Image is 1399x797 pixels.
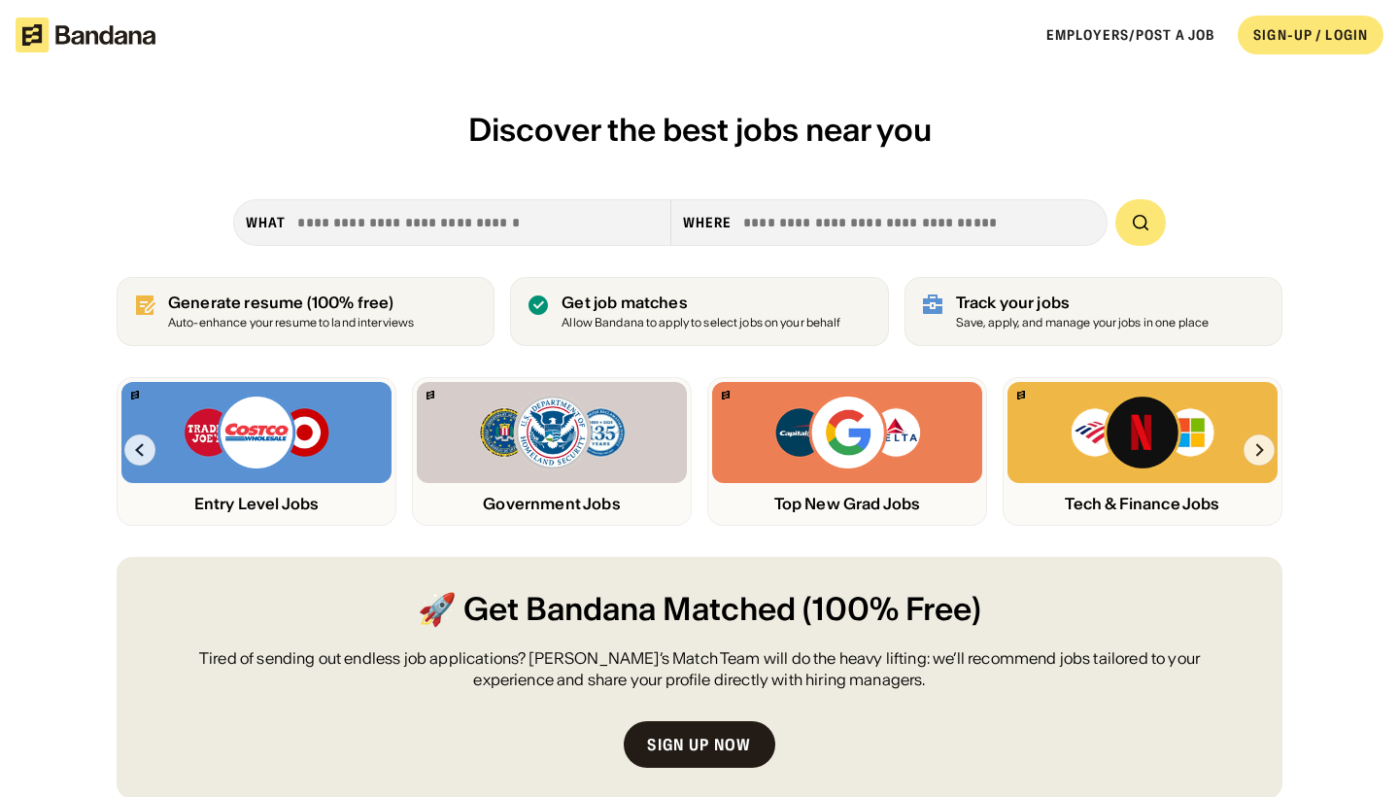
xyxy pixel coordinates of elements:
[117,377,396,526] a: Bandana logoTrader Joe’s, Costco, Target logosEntry Level Jobs
[124,434,155,466] img: Left Arrow
[121,495,392,513] div: Entry Level Jobs
[1017,391,1025,399] img: Bandana logo
[1070,394,1216,471] img: Bank of America, Netflix, Microsoft logos
[624,721,774,768] a: Sign up now
[707,377,987,526] a: Bandana logoCapital One, Google, Delta logosTop New Grad Jobs
[722,391,730,399] img: Bandana logo
[16,17,155,52] img: Bandana logotype
[1007,495,1278,513] div: Tech & Finance Jobs
[468,110,932,150] span: Discover the best jobs near you
[478,394,626,471] img: FBI, DHS, MWRD logos
[131,391,139,399] img: Bandana logo
[412,377,692,526] a: Bandana logoFBI, DHS, MWRD logosGovernment Jobs
[168,294,414,312] div: Generate resume
[647,737,751,752] div: Sign up now
[683,214,733,231] div: Where
[956,317,1210,329] div: Save, apply, and manage your jobs in one place
[1003,377,1282,526] a: Bandana logoBank of America, Netflix, Microsoft logosTech & Finance Jobs
[307,293,394,312] span: (100% free)
[246,214,286,231] div: what
[1253,26,1368,44] div: SIGN-UP / LOGIN
[418,588,796,632] span: 🚀 Get Bandana Matched
[956,294,1210,312] div: Track your jobs
[117,277,495,346] a: Generate resume (100% free)Auto-enhance your resume to land interviews
[904,277,1282,346] a: Track your jobs Save, apply, and manage your jobs in one place
[562,294,840,312] div: Get job matches
[1244,434,1275,466] img: Right Arrow
[417,495,687,513] div: Government Jobs
[802,588,981,632] span: (100% Free)
[562,317,840,329] div: Allow Bandana to apply to select jobs on your behalf
[427,391,434,399] img: Bandana logo
[168,317,414,329] div: Auto-enhance your resume to land interviews
[510,277,888,346] a: Get job matches Allow Bandana to apply to select jobs on your behalf
[773,394,921,471] img: Capital One, Google, Delta logos
[183,394,330,471] img: Trader Joe’s, Costco, Target logos
[163,647,1236,691] div: Tired of sending out endless job applications? [PERSON_NAME]’s Match Team will do the heavy lifti...
[712,495,982,513] div: Top New Grad Jobs
[1046,26,1214,44] a: Employers/Post a job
